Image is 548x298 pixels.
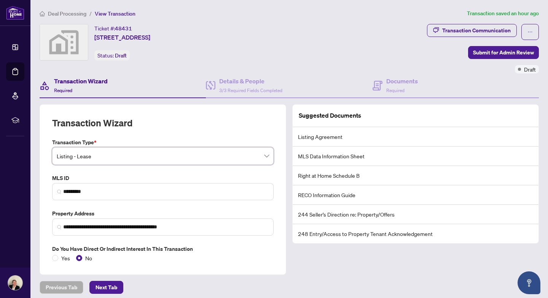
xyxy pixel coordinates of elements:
span: Draft [115,52,127,59]
div: Status: [94,50,130,61]
article: Transaction saved an hour ago [467,9,539,18]
img: Profile Icon [8,276,22,290]
li: / [89,9,92,18]
h4: Transaction Wizard [54,76,108,86]
article: Suggested Documents [299,111,361,120]
button: Next Tab [89,281,123,294]
label: MLS ID [52,174,274,182]
li: 248 Entry/Access to Property Tenant Acknowledgement [293,224,538,243]
h4: Documents [386,76,418,86]
li: MLS Data Information Sheet [293,147,538,166]
span: Listing - Lease [57,149,269,163]
img: search_icon [57,190,62,194]
label: Do you have direct or indirect interest in this transaction [52,245,274,253]
span: Required [54,88,72,93]
li: RECO Information Guide [293,185,538,205]
span: ellipsis [527,29,533,35]
span: Next Tab [96,281,117,293]
label: Transaction Type [52,138,274,147]
span: No [82,254,95,262]
span: Deal Processing [48,10,86,17]
img: svg%3e [40,24,88,60]
img: logo [6,6,24,20]
span: 48431 [115,25,132,32]
span: Submit for Admin Review [473,46,534,59]
li: Listing Agreement [293,127,538,147]
li: 244 Seller’s Direction re: Property/Offers [293,205,538,224]
li: Right at Home Schedule B [293,166,538,185]
button: Submit for Admin Review [468,46,539,59]
span: 3/3 Required Fields Completed [219,88,282,93]
span: [STREET_ADDRESS] [94,33,150,42]
h2: Transaction Wizard [52,117,132,129]
div: Transaction Communication [442,24,511,37]
button: Previous Tab [40,281,83,294]
button: Open asap [518,271,540,294]
span: home [40,11,45,16]
span: Draft [524,65,536,73]
div: Ticket #: [94,24,132,33]
label: Property Address [52,209,274,218]
span: Yes [58,254,73,262]
img: search_icon [57,225,62,229]
span: Required [386,88,405,93]
span: View Transaction [95,10,135,17]
h4: Details & People [219,76,282,86]
button: Transaction Communication [427,24,517,37]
